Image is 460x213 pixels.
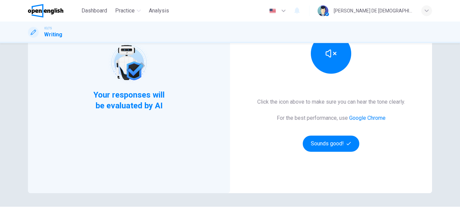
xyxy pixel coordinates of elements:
[349,115,386,121] a: Google Chrome
[334,7,413,15] div: [PERSON_NAME] DE [DEMOGRAPHIC_DATA][PERSON_NAME]
[303,136,359,152] button: Sounds good!
[112,5,143,17] button: Practice
[268,8,277,13] img: en
[257,98,405,106] h6: Click the icon above to make sure you can hear the tone clearly.
[146,5,172,17] button: Analysis
[318,5,328,16] img: Profile picture
[88,90,170,111] span: Your responses will be evaluated by AI
[115,7,135,15] span: Practice
[277,114,386,122] h6: For the best performance, use
[28,4,63,17] img: OpenEnglish logo
[107,41,150,84] img: robot icon
[149,7,169,15] span: Analysis
[44,26,52,31] span: IELTS
[28,4,79,17] a: OpenEnglish logo
[44,31,62,39] h1: Writing
[81,7,107,15] span: Dashboard
[79,5,110,17] button: Dashboard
